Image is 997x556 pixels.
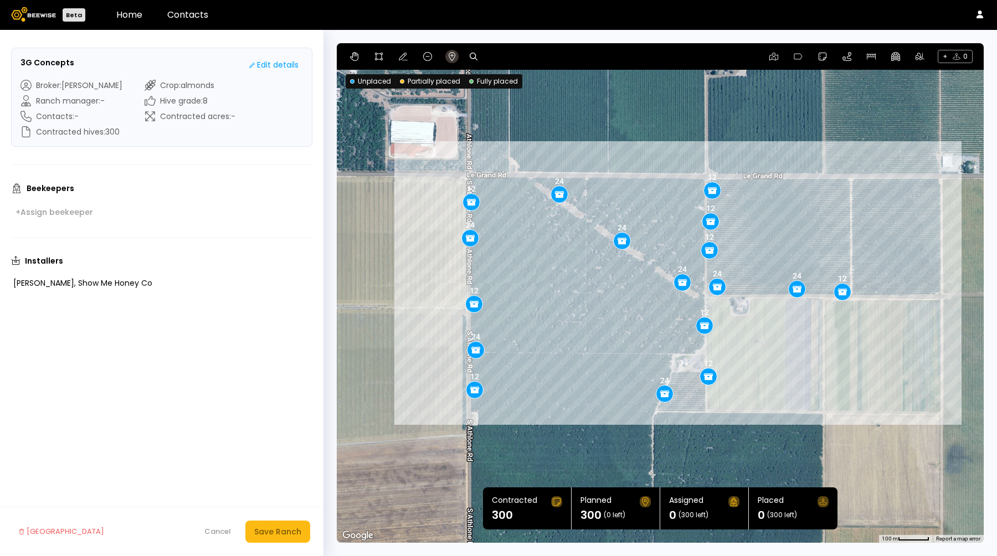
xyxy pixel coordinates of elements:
div: 12 [706,204,715,213]
button: [GEOGRAPHIC_DATA] [13,521,110,543]
div: Contacts : - [20,111,122,122]
div: Broker : [PERSON_NAME] [20,80,122,91]
div: [PERSON_NAME], Show Me Honey Co [11,274,312,292]
div: Contracted hives : 300 [20,126,122,137]
span: (0 left) [604,512,625,518]
div: Fully placed [469,76,518,86]
div: Beta [63,8,85,22]
div: Crop : almonds [145,80,235,91]
div: Edit details [249,59,299,71]
div: 24 [618,223,626,232]
h3: Beekeepers [27,184,74,192]
h1: 300 [580,509,602,521]
span: 100 m [882,536,898,542]
div: 12 [704,359,713,368]
h1: 0 [669,509,676,521]
div: 12 [705,233,714,241]
button: Cancel [199,523,237,540]
div: 24 [713,269,722,278]
h1: 0 [758,509,765,521]
a: Contacts [167,8,208,21]
div: Contracted [492,496,537,507]
div: Placed [758,496,784,507]
div: [GEOGRAPHIC_DATA] [19,526,104,537]
div: [PERSON_NAME], Show Me Honey Co [13,279,295,287]
button: +Assign beekeeper [11,204,97,220]
div: 24 [660,376,669,385]
div: 24 [678,265,687,274]
div: Save Ranch [254,526,301,538]
div: Contracted acres : - [145,111,235,122]
span: (300 left) [767,512,797,518]
div: 24 [471,332,480,341]
div: 24 [466,220,475,229]
span: + 0 [938,50,973,63]
div: 24 [793,271,801,280]
div: Assigned [669,496,703,507]
button: Edit details [245,57,303,73]
a: Report a map error [936,536,980,542]
img: Beewise logo [11,7,56,22]
div: 12 [467,184,476,193]
div: + Assign beekeeper [16,207,93,217]
div: 12 [470,372,479,381]
div: 12 [838,274,847,283]
div: 12 [470,286,479,295]
div: 12 [700,308,709,317]
div: 24 [555,177,564,186]
button: Save Ranch [245,521,310,543]
h1: 300 [492,509,513,521]
div: 12 [708,173,717,182]
div: Hive grade : 8 [145,95,235,106]
button: Map scale: 100 m per 53 pixels [878,535,933,543]
img: Google [340,528,376,543]
a: Open this area in Google Maps (opens a new window) [340,528,376,543]
h3: Installers [25,257,63,265]
div: Cancel [204,526,231,537]
a: Home [116,8,142,21]
h3: 3G Concepts [20,57,74,69]
div: Planned [580,496,611,507]
div: Ranch manager : - [20,95,122,106]
div: Unplaced [350,76,391,86]
div: Partially placed [400,76,460,86]
span: (300 left) [679,512,708,518]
